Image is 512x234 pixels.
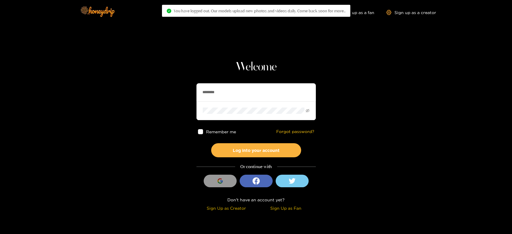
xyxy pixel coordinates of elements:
[211,143,301,157] button: Log into your account
[196,196,316,203] div: Don't have an account yet?
[196,163,316,170] div: Or continue with
[198,205,255,212] div: Sign Up as Creator
[386,10,436,15] a: Sign up as a creator
[206,129,236,134] span: Remember me
[276,129,314,134] a: Forgot password?
[306,109,310,113] span: eye-invisible
[174,8,346,13] span: You have logged out. Our models upload new photos and videos daily. Come back soon for more..
[167,9,171,13] span: check-circle
[196,60,316,74] h1: Welcome
[258,205,314,212] div: Sign Up as Fan
[333,10,374,15] a: Sign up as a fan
